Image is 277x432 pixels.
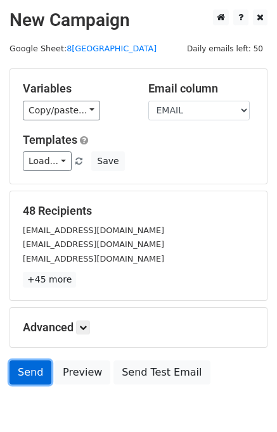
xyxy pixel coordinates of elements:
a: Copy/paste... [23,101,100,120]
a: 8[GEOGRAPHIC_DATA] [67,44,157,53]
iframe: Chat Widget [214,371,277,432]
a: +45 more [23,272,76,288]
span: Daily emails left: 50 [183,42,267,56]
h5: Variables [23,82,129,96]
h5: 48 Recipients [23,204,254,218]
a: Send [10,360,51,384]
a: Preview [55,360,110,384]
div: 聊天小工具 [214,371,277,432]
h5: Advanced [23,321,254,334]
small: [EMAIL_ADDRESS][DOMAIN_NAME] [23,239,164,249]
h5: Email column [148,82,255,96]
a: Load... [23,151,72,171]
a: Send Test Email [113,360,210,384]
h2: New Campaign [10,10,267,31]
a: Templates [23,133,77,146]
small: [EMAIL_ADDRESS][DOMAIN_NAME] [23,226,164,235]
button: Save [91,151,124,171]
small: Google Sheet: [10,44,157,53]
a: Daily emails left: 50 [183,44,267,53]
small: [EMAIL_ADDRESS][DOMAIN_NAME] [23,254,164,264]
